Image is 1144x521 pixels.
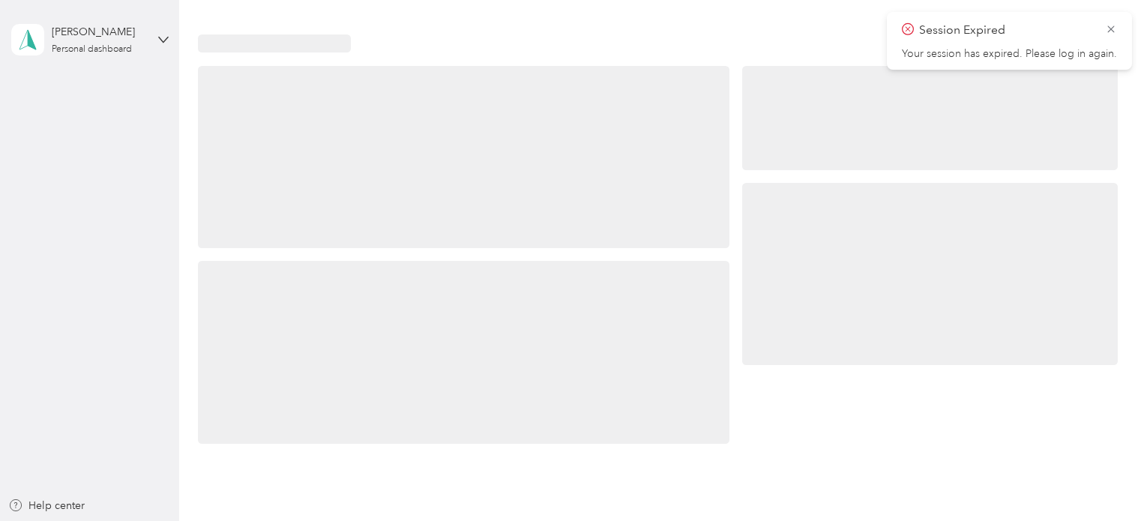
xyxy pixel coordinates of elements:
[8,498,85,514] button: Help center
[52,24,145,40] div: [PERSON_NAME]
[52,45,132,54] div: Personal dashboard
[902,47,1117,61] p: Your session has expired. Please log in again.
[919,21,1095,40] p: Session Expired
